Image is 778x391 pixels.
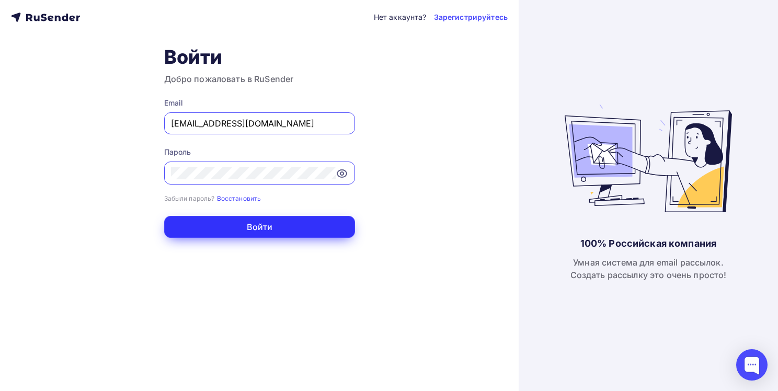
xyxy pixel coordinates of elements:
div: Умная система для email рассылок. Создать рассылку это очень просто! [570,256,727,281]
div: Нет аккаунта? [374,12,427,22]
input: Укажите свой email [171,117,348,130]
button: Войти [164,216,355,238]
h1: Войти [164,45,355,68]
small: Восстановить [217,194,261,202]
a: Восстановить [217,193,261,202]
h3: Добро пожаловать в RuSender [164,73,355,85]
small: Забыли пароль? [164,194,215,202]
div: 100% Российская компания [580,237,716,250]
div: Пароль [164,147,355,157]
div: Email [164,98,355,108]
a: Зарегистрируйтесь [434,12,508,22]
